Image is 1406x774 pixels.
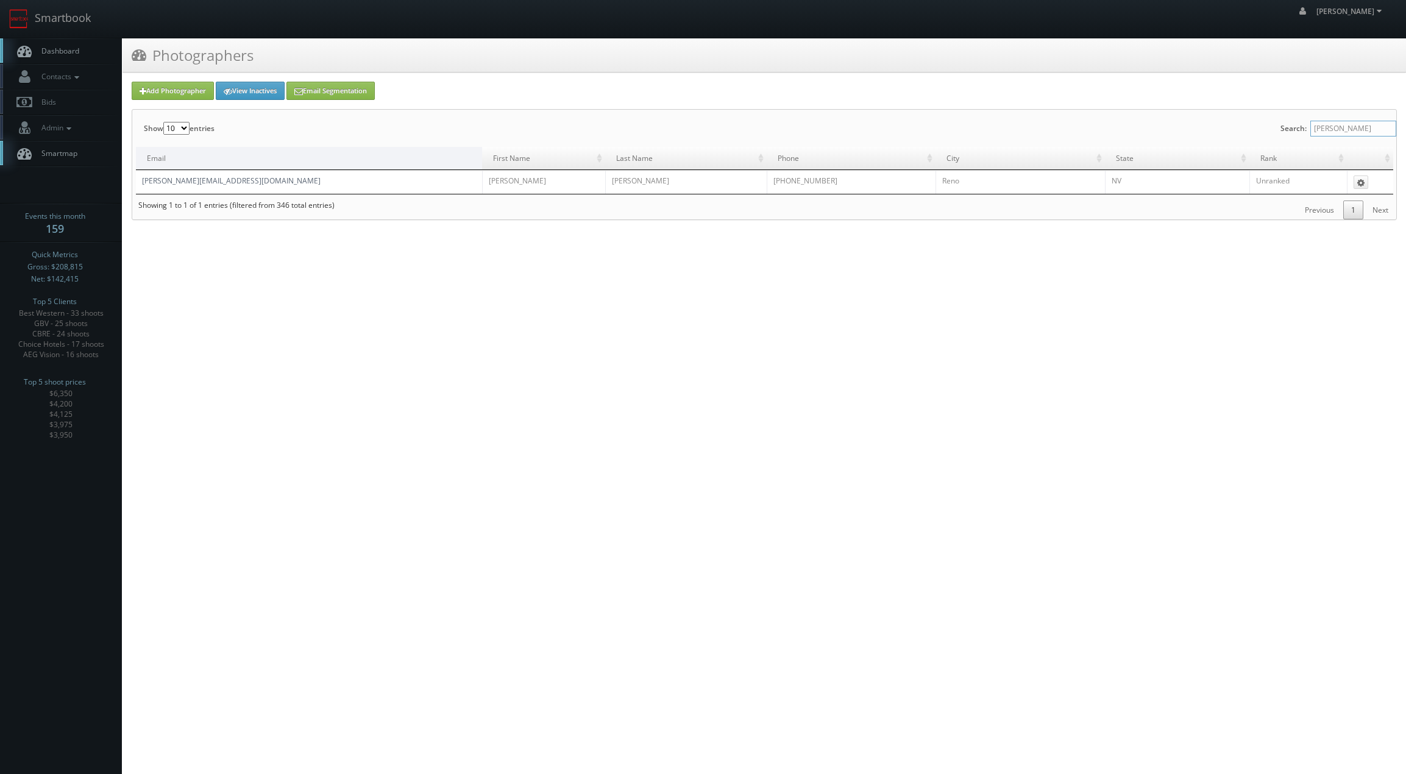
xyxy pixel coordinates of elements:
[1280,110,1396,147] label: Search:
[46,221,64,236] strong: 159
[132,194,335,216] div: Showing 1 to 1 of 1 entries (filtered from 346 total entries)
[936,147,1105,170] td: City: activate to sort column ascending
[35,97,56,107] span: Bids
[31,273,79,285] span: Net: $142,415
[482,147,605,170] td: First Name: activate to sort column ascending
[35,71,82,82] span: Contacts
[1249,147,1347,170] td: Rank: activate to sort column ascending
[1316,6,1385,16] span: [PERSON_NAME]
[1365,201,1396,219] a: Next
[1343,201,1363,219] a: 1
[1105,147,1249,170] td: State: activate to sort column ascending
[144,110,215,147] label: Show entries
[767,147,936,170] td: Phone: activate to sort column ascending
[32,249,78,261] span: Quick Metrics
[136,147,482,170] td: Email: activate to sort column descending
[142,176,321,186] a: [PERSON_NAME][EMAIL_ADDRESS][DOMAIN_NAME]
[1347,147,1393,170] td: : activate to sort column ascending
[605,147,767,170] td: Last Name: activate to sort column ascending
[936,170,1105,194] td: Reno
[482,170,605,194] td: [PERSON_NAME]
[35,122,74,133] span: Admin
[35,148,77,158] span: Smartmap
[132,82,214,100] a: Add Photographer
[132,44,254,66] h3: Photographers
[9,9,29,29] img: smartbook-logo.png
[35,46,79,56] span: Dashboard
[1249,170,1347,194] td: Unranked
[24,376,86,388] span: Top 5 shoot prices
[605,170,767,194] td: [PERSON_NAME]
[1105,170,1249,194] td: NV
[1310,121,1396,137] input: Search:
[1297,201,1342,219] a: Previous
[33,296,77,308] span: Top 5 Clients
[163,122,190,135] select: Showentries
[216,82,285,100] a: View Inactives
[286,82,375,100] a: Email Segmentation
[767,170,936,194] td: [PHONE_NUMBER]
[27,261,83,273] span: Gross: $208,815
[25,210,85,222] span: Events this month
